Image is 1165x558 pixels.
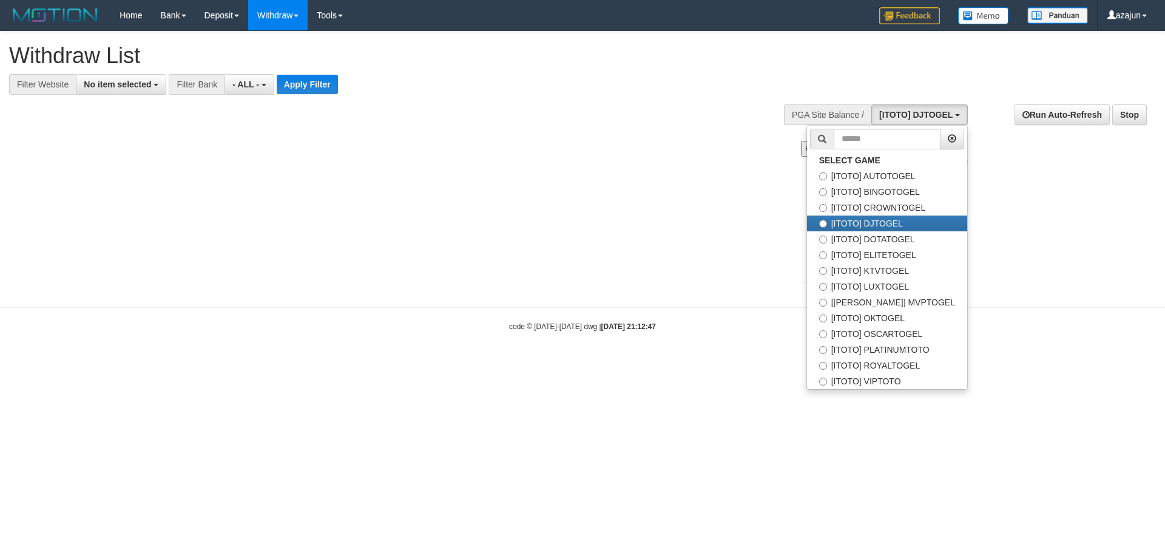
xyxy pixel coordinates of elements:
[819,315,827,322] input: [ITOTO] OKTOGEL
[807,263,967,279] label: [ITOTO] KTVTOGEL
[784,104,871,125] div: PGA Site Balance /
[807,279,967,294] label: [ITOTO] LUXTOGEL
[807,152,967,168] a: SELECT GAME
[819,362,827,370] input: [ITOTO] ROYALTOGEL
[807,200,967,216] label: [ITOTO] CROWNTOGEL
[819,155,880,165] b: SELECT GAME
[807,168,967,184] label: [ITOTO] AUTOTOGEL
[819,251,827,259] input: [ITOTO] ELITETOGEL
[819,220,827,228] input: [ITOTO] DJTOGEL
[84,80,151,89] span: No item selected
[1112,104,1147,125] a: Stop
[277,75,338,94] button: Apply Filter
[9,74,76,95] div: Filter Website
[807,216,967,231] label: [ITOTO] DJTOGEL
[819,267,827,275] input: [ITOTO] KTVTOGEL
[879,110,953,120] span: [ITOTO] DJTOGEL
[807,247,967,263] label: [ITOTO] ELITETOGEL
[225,74,274,95] button: - ALL -
[807,231,967,247] label: [ITOTO] DOTATOGEL
[807,294,967,310] label: [[PERSON_NAME]] MVPTOGEL
[601,322,656,331] strong: [DATE] 21:12:47
[9,6,101,24] img: MOTION_logo.png
[879,7,940,24] img: Feedback.jpg
[819,330,827,338] input: [ITOTO] OSCARTOGEL
[819,188,827,196] input: [ITOTO] BINGOTOGEL
[819,283,827,291] input: [ITOTO] LUXTOGEL
[807,184,967,200] label: [ITOTO] BINGOTOGEL
[807,373,967,389] label: [ITOTO] VIPTOTO
[819,299,827,307] input: [[PERSON_NAME]] MVPTOGEL
[76,74,166,95] button: No item selected
[819,172,827,180] input: [ITOTO] AUTOTOGEL
[958,7,1009,24] img: Button%20Memo.svg
[1015,104,1110,125] a: Run Auto-Refresh
[819,204,827,212] input: [ITOTO] CROWNTOGEL
[819,346,827,354] input: [ITOTO] PLATINUMTOTO
[807,310,967,326] label: [ITOTO] OKTOGEL
[169,74,225,95] div: Filter Bank
[871,104,968,125] button: [ITOTO] DJTOGEL
[9,44,765,68] h1: Withdraw List
[1027,7,1088,24] img: panduan.png
[807,342,967,358] label: [ITOTO] PLATINUMTOTO
[509,322,656,331] small: code © [DATE]-[DATE] dwg |
[819,236,827,243] input: [ITOTO] DOTATOGEL
[807,358,967,373] label: [ITOTO] ROYALTOGEL
[232,80,259,89] span: - ALL -
[819,378,827,386] input: [ITOTO] VIPTOTO
[807,326,967,342] label: [ITOTO] OSCARTOGEL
